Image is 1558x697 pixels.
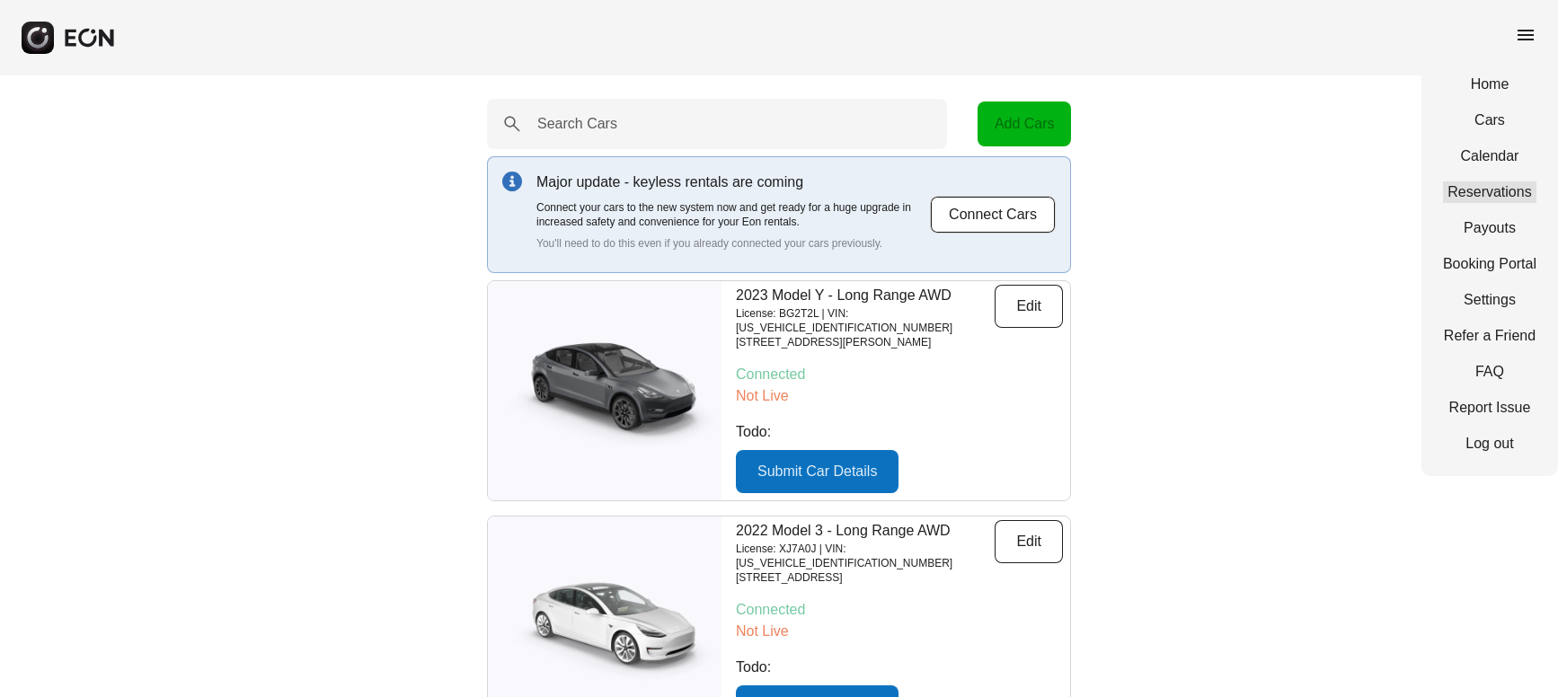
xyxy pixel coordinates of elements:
[1515,24,1536,46] span: menu
[488,568,721,684] img: car
[736,657,1063,678] p: Todo:
[1443,361,1536,383] a: FAQ
[536,172,930,193] p: Major update - keyless rentals are coming
[736,520,995,542] p: 2022 Model 3 - Long Range AWD
[537,113,617,135] label: Search Cars
[736,385,1063,407] p: Not Live
[736,421,1063,443] p: Todo:
[502,172,522,191] img: info
[736,599,1063,621] p: Connected
[1443,110,1536,131] a: Cars
[736,335,995,349] p: [STREET_ADDRESS][PERSON_NAME]
[1443,433,1536,454] a: Log out
[536,236,930,251] p: You'll need to do this even if you already connected your cars previously.
[736,364,1063,385] p: Connected
[736,450,899,493] button: Submit Car Details
[736,542,995,570] p: License: XJ7A0J | VIN: [US_VEHICLE_IDENTIFICATION_NUMBER]
[1443,397,1536,419] a: Report Issue
[536,200,930,229] p: Connect your cars to the new system now and get ready for a huge upgrade in increased safety and ...
[1443,253,1536,275] a: Booking Portal
[930,196,1056,234] button: Connect Cars
[736,570,995,585] p: [STREET_ADDRESS]
[1443,181,1536,203] a: Reservations
[1443,146,1536,167] a: Calendar
[736,285,995,306] p: 2023 Model Y - Long Range AWD
[1443,217,1536,239] a: Payouts
[995,520,1063,563] button: Edit
[1443,325,1536,347] a: Refer a Friend
[488,332,721,449] img: car
[736,621,1063,642] p: Not Live
[736,306,995,335] p: License: BG2T2L | VIN: [US_VEHICLE_IDENTIFICATION_NUMBER]
[995,285,1063,328] button: Edit
[1443,289,1536,311] a: Settings
[1443,74,1536,95] a: Home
